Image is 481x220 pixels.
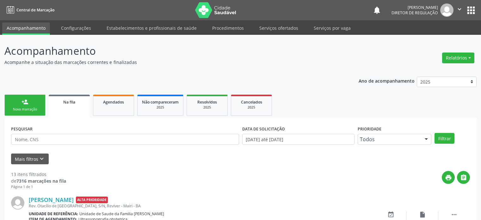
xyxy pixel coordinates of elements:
a: Procedimentos [208,22,248,34]
span: Na fila [63,99,75,105]
label: DATA DE SOLICITAÇÃO [242,124,285,134]
a: Central de Marcação [4,5,54,15]
span: Não compareceram [142,99,179,105]
span: Unidade de Saude da Familia [PERSON_NAME] [79,211,164,217]
span: Todos [360,136,419,142]
span: Cancelados [241,99,262,105]
span: Agendados [103,99,124,105]
span: Resolvidos [197,99,217,105]
i:  [456,6,463,13]
button: notifications [373,6,381,15]
button: Mais filtroskeyboard_arrow_down [11,154,49,165]
a: Estabelecimentos e profissionais de saúde [102,22,201,34]
div: person_add [22,98,28,105]
button: print [442,171,455,184]
button: Filtrar [435,133,454,144]
div: 2025 [142,105,179,110]
i: keyboard_arrow_down [38,155,45,162]
a: Serviços por vaga [309,22,355,34]
p: Ano de acompanhamento [359,77,415,85]
div: [PERSON_NAME] [392,5,438,10]
p: Acompanhe a situação das marcações correntes e finalizadas [4,59,335,66]
i: insert_drive_file [419,211,426,218]
button: Relatórios [442,53,474,63]
div: 13 itens filtrados [11,171,66,178]
label: Prioridade [358,124,381,134]
i: event_available [387,211,394,218]
span: Alta Prioridade [76,197,108,203]
input: Selecione um intervalo [242,134,355,145]
label: PESQUISAR [11,124,33,134]
b: Unidade de referência: [29,211,78,217]
div: Rev. Otacílio de [GEOGRAPHIC_DATA], S/N, Reviver - Mairi - BA [29,203,375,209]
img: img [440,3,453,17]
i:  [460,174,467,181]
a: Serviços ofertados [255,22,303,34]
a: [PERSON_NAME] [29,196,74,203]
input: Nome, CNS [11,134,239,145]
a: Configurações [57,22,96,34]
span: Central de Marcação [16,7,54,13]
span: Diretor de regulação [392,10,438,16]
div: Nova marcação [9,107,41,112]
a: Acompanhamento [2,22,50,35]
button:  [457,171,470,184]
i:  [451,211,458,218]
strong: 7316 marcações na fila [16,178,66,184]
button:  [453,3,466,17]
div: de [11,178,66,184]
div: 2025 [236,105,267,110]
div: 2025 [191,105,223,110]
p: Acompanhamento [4,43,335,59]
button: apps [466,5,477,16]
i: print [445,174,452,181]
div: Página 1 de 1 [11,184,66,190]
